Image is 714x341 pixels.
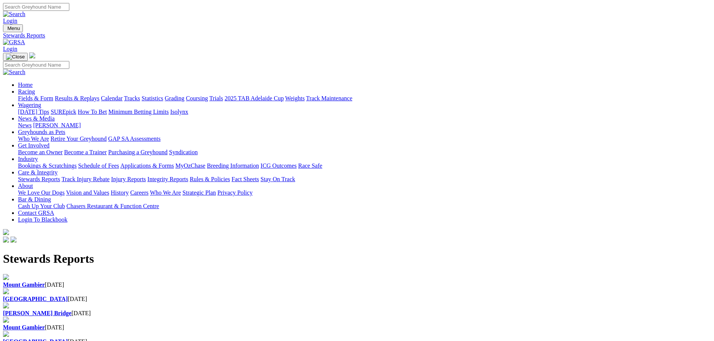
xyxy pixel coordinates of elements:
a: Isolynx [170,109,188,115]
a: Login [3,18,17,24]
a: Applications & Forms [120,162,174,169]
a: Stewards Reports [3,32,711,39]
a: Who We Are [150,189,181,196]
a: Track Maintenance [306,95,352,101]
div: Bar & Dining [18,203,711,210]
img: Search [3,11,25,18]
div: Greyhounds as Pets [18,136,711,142]
a: Weights [285,95,305,101]
a: Bookings & Scratchings [18,162,76,169]
a: Calendar [101,95,123,101]
a: Injury Reports [111,176,146,182]
b: Mount Gambier [3,281,45,288]
a: Grading [165,95,184,101]
a: 2025 TAB Adelaide Cup [225,95,284,101]
img: twitter.svg [10,237,16,243]
a: ICG Outcomes [260,162,296,169]
a: Racing [18,88,35,95]
a: Become an Owner [18,149,63,155]
img: file-red.svg [3,331,9,337]
img: file-red.svg [3,274,9,280]
div: Racing [18,95,711,102]
a: [GEOGRAPHIC_DATA] [3,296,68,302]
div: News & Media [18,122,711,129]
a: Contact GRSA [18,210,54,216]
a: Industry [18,156,38,162]
a: Race Safe [298,162,322,169]
div: [DATE] [3,324,711,331]
a: We Love Our Dogs [18,189,64,196]
a: Get Involved [18,142,49,149]
a: Strategic Plan [183,189,216,196]
a: Chasers Restaurant & Function Centre [66,203,159,209]
a: Fields & Form [18,95,53,101]
a: Rules & Policies [190,176,230,182]
a: Login To Blackbook [18,216,67,223]
a: Stewards Reports [18,176,60,182]
a: Careers [130,189,148,196]
a: [PERSON_NAME] [33,122,81,128]
div: Care & Integrity [18,176,711,183]
img: Close [6,54,25,60]
a: Trials [209,95,223,101]
a: Stay On Track [260,176,295,182]
a: Cash Up Your Club [18,203,65,209]
a: Breeding Information [207,162,259,169]
a: How To Bet [78,109,107,115]
a: Mount Gambier [3,324,45,331]
div: Wagering [18,109,711,115]
a: News [18,122,31,128]
a: Bar & Dining [18,196,51,203]
a: Results & Replays [55,95,99,101]
a: Track Injury Rebate [61,176,109,182]
div: [DATE] [3,296,711,302]
div: Get Involved [18,149,711,156]
a: Become a Trainer [64,149,107,155]
a: MyOzChase [175,162,205,169]
a: Home [18,82,33,88]
a: Privacy Policy [217,189,253,196]
input: Search [3,61,69,69]
a: Minimum Betting Limits [108,109,169,115]
a: History [111,189,129,196]
a: Wagering [18,102,41,108]
a: About [18,183,33,189]
img: file-red.svg [3,288,9,294]
a: Who We Are [18,136,49,142]
div: [DATE] [3,310,711,317]
img: file-red.svg [3,317,9,323]
a: Statistics [142,95,163,101]
div: About [18,189,711,196]
a: Integrity Reports [147,176,188,182]
a: Syndication [169,149,198,155]
img: facebook.svg [3,237,9,243]
a: Vision and Values [66,189,109,196]
a: News & Media [18,115,55,122]
button: Toggle navigation [3,24,23,32]
button: Toggle navigation [3,53,28,61]
img: file-red.svg [3,302,9,308]
img: logo-grsa-white.png [3,229,9,235]
a: [PERSON_NAME] Bridge [3,310,72,316]
a: GAP SA Assessments [108,136,161,142]
a: Care & Integrity [18,169,58,176]
div: Industry [18,162,711,169]
a: Schedule of Fees [78,162,119,169]
a: SUREpick [51,109,76,115]
a: Login [3,46,17,52]
a: [DATE] Tips [18,109,49,115]
div: [DATE] [3,281,711,288]
a: Retire Your Greyhound [51,136,107,142]
input: Search [3,3,69,11]
a: Coursing [186,95,208,101]
a: Greyhounds as Pets [18,129,65,135]
a: Purchasing a Greyhound [108,149,168,155]
img: GRSA [3,39,25,46]
img: Search [3,69,25,76]
a: Tracks [124,95,140,101]
a: Fact Sheets [232,176,259,182]
span: Menu [7,25,20,31]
